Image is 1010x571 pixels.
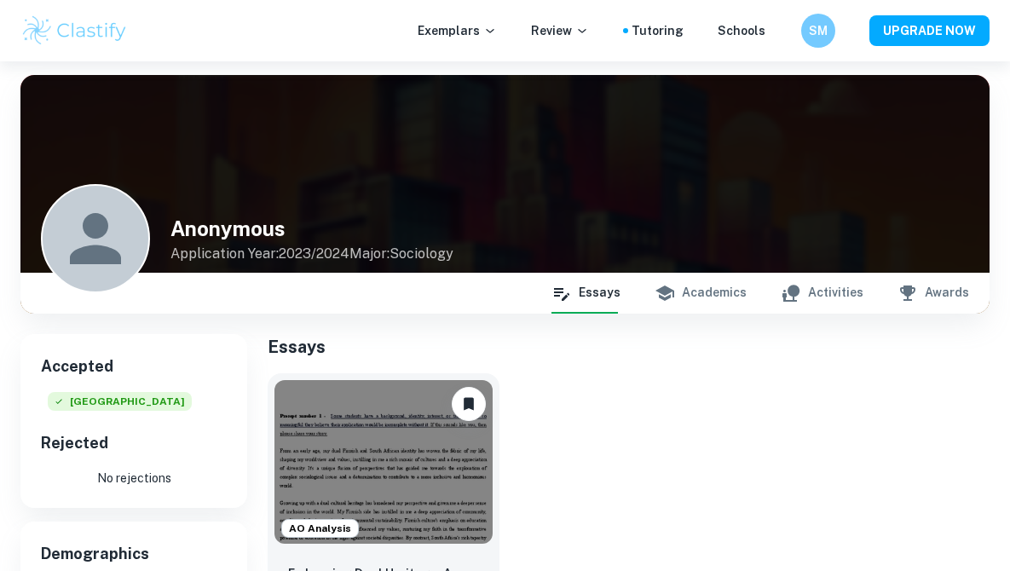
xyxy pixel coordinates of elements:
button: Activities [781,273,863,314]
button: Awards [897,273,969,314]
p: Exemplars [418,21,497,40]
h5: Essays [268,334,990,360]
h6: Accepted [41,355,227,378]
h4: Anonymous [170,213,453,244]
button: Help and Feedback [779,26,788,35]
span: Demographics [41,542,227,566]
img: Clastify logo [20,14,129,48]
button: SM [801,14,835,48]
button: Unbookmark [452,387,486,421]
p: No rejections [41,469,227,487]
button: Essays [551,273,620,314]
span: AO Analysis [282,521,358,536]
button: UPGRADE NOW [869,15,990,46]
p: Application Year: 2023/2024 Major: Sociology [170,244,453,264]
a: Schools [718,21,765,40]
span: [GEOGRAPHIC_DATA] [48,392,192,411]
button: Academics [655,273,747,314]
h6: SM [809,21,828,40]
div: Accepted: Princeton University [48,392,192,418]
a: Tutoring [632,21,684,40]
p: Review [531,21,589,40]
h6: Rejected [41,431,227,455]
img: undefined Common App example thumbnail: Embracing Dual Heritage: A Journey Towar [274,380,493,544]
